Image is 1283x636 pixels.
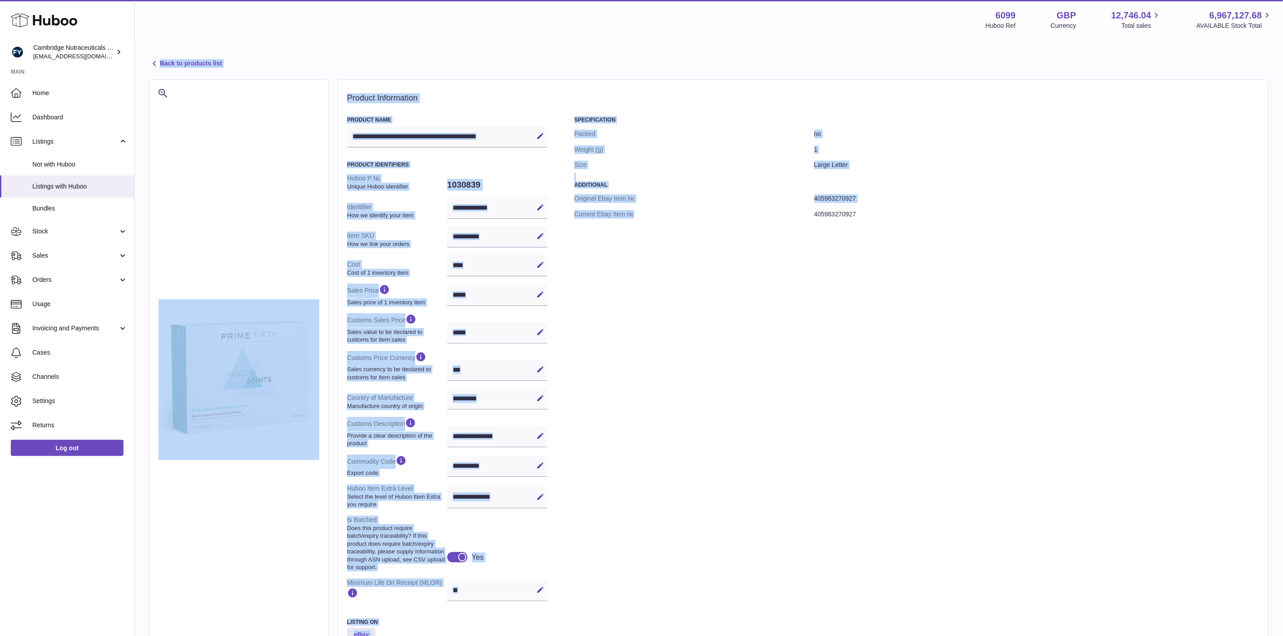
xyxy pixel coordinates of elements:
span: [EMAIL_ADDRESS][DOMAIN_NAME] [33,53,132,60]
span: 12,746.04 [1111,9,1151,22]
span: Home [32,89,128,97]
dd: 1030839 [447,175,547,194]
a: Log out [11,440,123,456]
strong: Export code [347,469,445,477]
span: 6,967,127.68 [1209,9,1262,22]
div: Yes [472,553,484,562]
img: $_57.JPG [159,299,319,460]
a: Back to products list [149,58,222,69]
strong: Sales price of 1 inventory item [347,298,445,307]
span: Orders [32,276,118,284]
h2: Product Information [347,93,1259,103]
h3: Additional [574,181,1259,189]
dd: 1 [814,142,1259,158]
dt: Commodity Code [347,451,447,481]
dt: Customs Description [347,413,447,451]
dt: Customs Price Currency [347,347,447,385]
dt: Is Batched [347,512,447,575]
dt: Original Ebay Item № [574,191,814,206]
strong: Select the level of Huboo Item Extra you require [347,493,445,509]
span: Stock [32,227,118,236]
dt: Huboo P № [347,171,447,194]
span: Invoicing and Payments [32,324,118,333]
div: Currency [1051,22,1076,30]
span: Usage [32,300,128,308]
dd: 405983270927 [814,206,1259,222]
span: Cases [32,348,128,357]
dd: no [814,126,1259,142]
img: huboo@camnutra.com [11,45,24,59]
dd: Large Letter [814,157,1259,173]
strong: How we link your orders [347,240,445,248]
dt: Huboo Item Extra Level [347,481,447,512]
h3: Specification [574,116,1259,123]
strong: Sales value to be declared to customs for item sales [347,328,445,344]
span: Listings with Huboo [32,182,128,191]
span: Total sales [1121,22,1161,30]
span: Channels [32,373,128,381]
dt: Cost [347,257,447,280]
strong: GBP [1057,9,1076,22]
dd: 405983270927 [814,191,1259,206]
div: Huboo Ref [986,22,1016,30]
dt: Country of Manufacture [347,390,447,413]
strong: Manufacture country of origin [347,402,445,410]
strong: Does this product require batch/expiry traceability? If this product does require batch/expiry tr... [347,524,445,571]
dt: Current Ebay Item № [574,206,814,222]
span: AVAILABLE Stock Total [1196,22,1272,30]
strong: Sales currency to be declared to customs for item sales [347,365,445,381]
span: Dashboard [32,113,128,122]
dt: Size [574,157,814,173]
span: Sales [32,251,118,260]
strong: Provide a clear description of the product [347,432,445,447]
h3: Product Identifiers [347,161,547,168]
div: Cambridge Nutraceuticals Ltd [33,44,114,61]
dt: Sales Price [347,280,447,310]
h3: Product Name [347,116,547,123]
a: 12,746.04 Total sales [1111,9,1161,30]
dt: Weight (g) [574,142,814,158]
dt: Item SKU [347,228,447,251]
a: 6,967,127.68 AVAILABLE Stock Total [1196,9,1272,30]
span: Returns [32,421,128,430]
dt: Packed [574,126,814,142]
strong: How we identify your item [347,211,445,219]
span: Listings [32,137,118,146]
span: Bundles [32,204,128,213]
dt: Customs Sales Price [347,310,447,347]
dt: Identifier [347,199,447,223]
strong: Cost of 1 inventory item [347,269,445,277]
dt: Minimum Life On Receipt (MLOR) [347,575,447,605]
span: Not with Huboo [32,160,128,169]
strong: Unique Huboo identifier [347,183,445,191]
strong: 6099 [996,9,1016,22]
h3: Listing On [347,618,547,626]
span: Settings [32,397,128,405]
